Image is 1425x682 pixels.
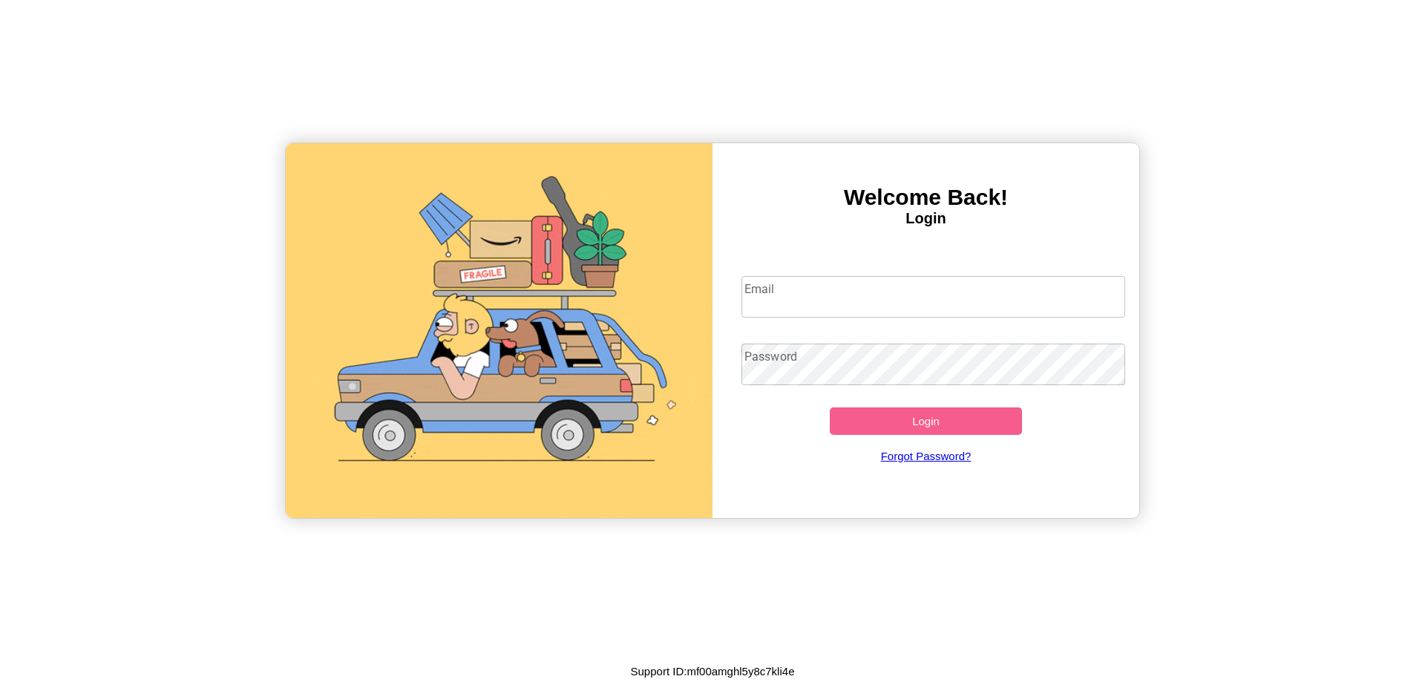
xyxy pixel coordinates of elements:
[286,143,712,518] img: gif
[712,210,1139,227] h4: Login
[631,661,795,681] p: Support ID: mf00amghl5y8c7kli4e
[830,407,1022,435] button: Login
[712,185,1139,210] h3: Welcome Back!
[734,435,1118,477] a: Forgot Password?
